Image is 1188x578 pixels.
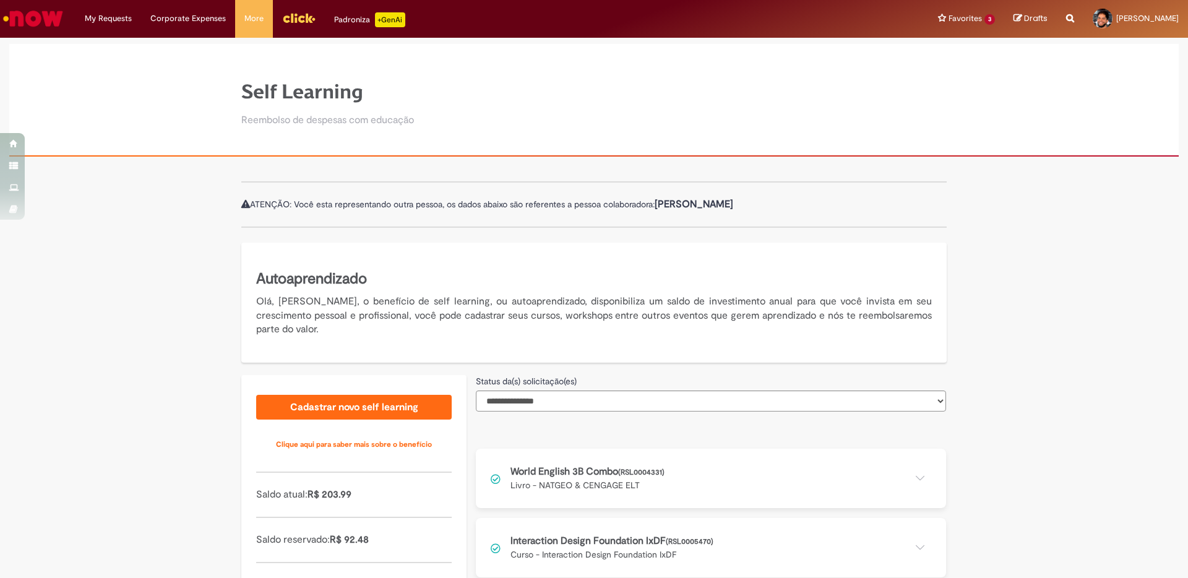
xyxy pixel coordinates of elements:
label: Status da(s) solicitação(es) [476,375,577,387]
a: Cadastrar novo self learning [256,395,452,420]
p: Olá, [PERSON_NAME], o benefício de self learning, ou autoaprendizado, disponibiliza um saldo de i... [256,295,932,337]
b: [PERSON_NAME] [655,198,733,210]
span: Favorites [949,12,982,25]
a: Clique aqui para saber mais sobre o benefício [256,432,452,457]
p: Saldo reservado: [256,533,452,547]
span: R$ 92.48 [330,533,369,546]
h1: Self Learning [241,81,414,103]
p: Saldo atual: [256,488,452,502]
span: [PERSON_NAME] [1116,13,1179,24]
div: ATENÇÃO: Você esta representando outra pessoa, os dados abaixo são referentes a pessoa colaboradora: [241,181,947,228]
p: +GenAi [375,12,405,27]
span: 3 [984,14,995,25]
h5: Autoaprendizado [256,269,932,290]
span: More [244,12,264,25]
img: click_logo_yellow_360x200.png [282,9,316,27]
img: ServiceNow [1,6,65,31]
span: Corporate Expenses [150,12,226,25]
span: R$ 203.99 [308,488,351,501]
a: Drafts [1014,13,1048,25]
span: Drafts [1024,12,1048,24]
span: My Requests [85,12,132,25]
h2: Reembolso de despesas com educação [241,115,414,126]
div: Padroniza [334,12,405,27]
